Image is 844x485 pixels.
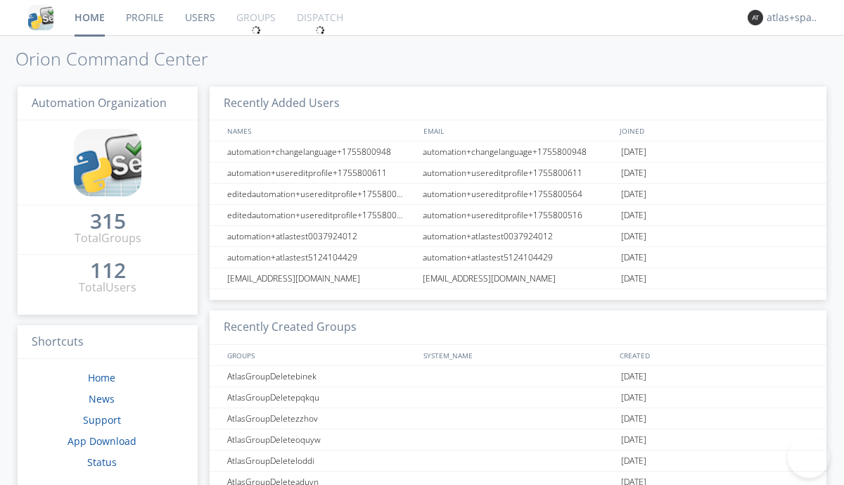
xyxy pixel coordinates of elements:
[224,226,418,246] div: automation+atlastest0037924012
[621,408,646,429] span: [DATE]
[224,429,418,450] div: AtlasGroupDeleteoquyw
[79,279,136,296] div: Total Users
[621,451,646,472] span: [DATE]
[90,263,126,279] a: 112
[224,163,418,183] div: automation+usereditprofile+1755800611
[210,87,826,121] h3: Recently Added Users
[210,451,826,472] a: AtlasGroupDeleteloddi[DATE]
[224,345,416,365] div: GROUPS
[224,408,418,429] div: AtlasGroupDeletezzhov
[419,247,618,267] div: automation+atlastest5124104429
[419,268,618,289] div: [EMAIL_ADDRESS][DOMAIN_NAME]
[90,263,126,277] div: 112
[210,366,826,387] a: AtlasGroupDeletebinek[DATE]
[210,268,826,289] a: [EMAIL_ADDRESS][DOMAIN_NAME][EMAIL_ADDRESS][DOMAIN_NAME][DATE]
[210,408,826,429] a: AtlasGroupDeletezzhov[DATE]
[748,10,763,25] img: 373638.png
[621,163,646,184] span: [DATE]
[210,247,826,268] a: automation+atlastest5124104429automation+atlastest5124104429[DATE]
[420,345,616,365] div: SYSTEM_NAME
[621,366,646,387] span: [DATE]
[83,413,121,427] a: Support
[224,141,418,162] div: automation+changelanguage+1755800948
[616,120,813,141] div: JOINED
[315,25,325,35] img: spin.svg
[89,392,115,405] a: News
[224,247,418,267] div: automation+atlastest5124104429
[210,184,826,205] a: editedautomation+usereditprofile+1755800564automation+usereditprofile+1755800564[DATE]
[88,371,115,384] a: Home
[621,268,646,289] span: [DATE]
[224,268,418,289] div: [EMAIL_ADDRESS][DOMAIN_NAME]
[419,226,618,246] div: automation+atlastest0037924012
[210,226,826,247] a: automation+atlastest0037924012automation+atlastest0037924012[DATE]
[224,366,418,386] div: AtlasGroupDeletebinek
[18,325,198,360] h3: Shortcuts
[224,205,418,225] div: editedautomation+usereditprofile+1755800516
[621,387,646,408] span: [DATE]
[224,120,416,141] div: NAMES
[621,247,646,268] span: [DATE]
[419,205,618,225] div: automation+usereditprofile+1755800516
[621,141,646,163] span: [DATE]
[621,184,646,205] span: [DATE]
[616,345,813,365] div: CREATED
[32,95,167,111] span: Automation Organization
[68,434,136,448] a: App Download
[767,11,819,25] div: atlas+spanish0001
[210,387,826,408] a: AtlasGroupDeletepqkqu[DATE]
[224,184,418,204] div: editedautomation+usereditprofile+1755800564
[210,141,826,163] a: automation+changelanguage+1755800948automation+changelanguage+1755800948[DATE]
[74,129,141,196] img: cddb5a64eb264b2086981ab96f4c1ba7
[420,120,616,141] div: EMAIL
[224,451,418,471] div: AtlasGroupDeleteloddi
[419,141,618,162] div: automation+changelanguage+1755800948
[419,184,618,204] div: automation+usereditprofile+1755800564
[210,310,826,345] h3: Recently Created Groups
[210,205,826,226] a: editedautomation+usereditprofile+1755800516automation+usereditprofile+1755800516[DATE]
[90,214,126,230] a: 315
[87,455,117,469] a: Status
[90,214,126,228] div: 315
[210,163,826,184] a: automation+usereditprofile+1755800611automation+usereditprofile+1755800611[DATE]
[75,230,141,246] div: Total Groups
[224,387,418,408] div: AtlasGroupDeletepqkqu
[621,205,646,226] span: [DATE]
[419,163,618,183] div: automation+usereditprofile+1755800611
[210,429,826,451] a: AtlasGroupDeleteoquyw[DATE]
[28,5,53,30] img: cddb5a64eb264b2086981ab96f4c1ba7
[621,226,646,247] span: [DATE]
[788,436,830,478] iframe: Toggle Customer Support
[251,25,261,35] img: spin.svg
[621,429,646,451] span: [DATE]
